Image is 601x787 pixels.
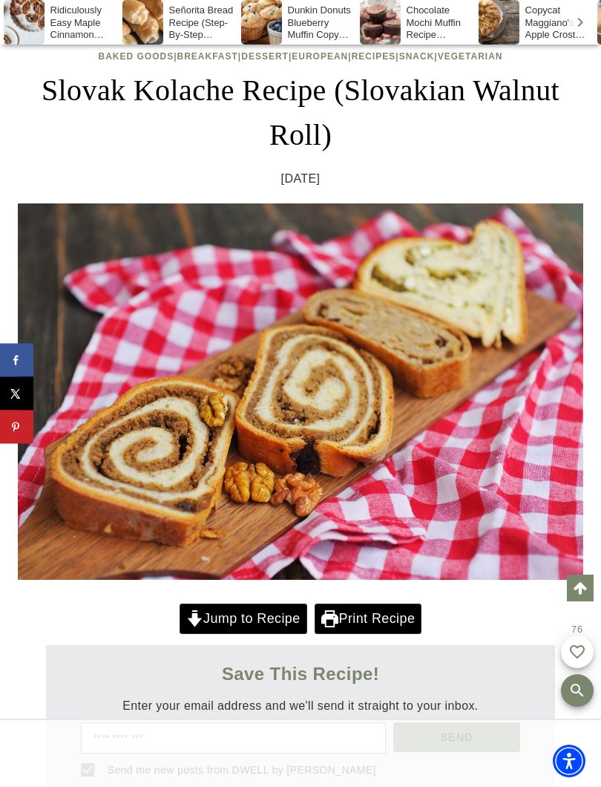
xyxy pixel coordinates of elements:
[315,604,421,634] a: Print Recipe
[177,51,238,62] a: Breakfast
[180,604,307,634] a: Jump to Recipe
[567,575,594,601] a: Scroll to top
[30,720,571,787] iframe: Advertisement
[98,51,174,62] a: Baked Goods
[18,68,583,157] h1: Slovak Kolache Recipe (Slovakian Walnut Roll)
[553,745,585,777] div: Accessibility Menu
[18,203,583,580] img: slices of walnut roll, rustic background
[281,169,321,189] time: [DATE]
[241,51,289,62] a: Dessert
[98,51,502,62] span: | | | | | |
[292,51,348,62] a: European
